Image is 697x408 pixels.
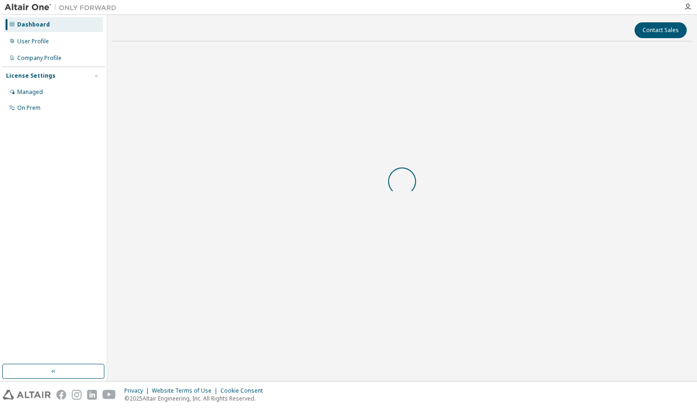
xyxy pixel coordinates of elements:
div: Managed [17,88,43,96]
div: On Prem [17,104,41,112]
div: Dashboard [17,21,50,28]
div: Website Terms of Use [152,387,220,395]
img: linkedin.svg [87,390,97,400]
div: Cookie Consent [220,387,268,395]
p: © 2025 Altair Engineering, Inc. All Rights Reserved. [124,395,268,402]
div: User Profile [17,38,49,45]
div: License Settings [6,72,55,80]
img: facebook.svg [56,390,66,400]
img: altair_logo.svg [3,390,51,400]
img: youtube.svg [102,390,116,400]
div: Company Profile [17,54,61,62]
img: Altair One [5,3,121,12]
button: Contact Sales [635,22,687,38]
img: instagram.svg [72,390,82,400]
div: Privacy [124,387,152,395]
